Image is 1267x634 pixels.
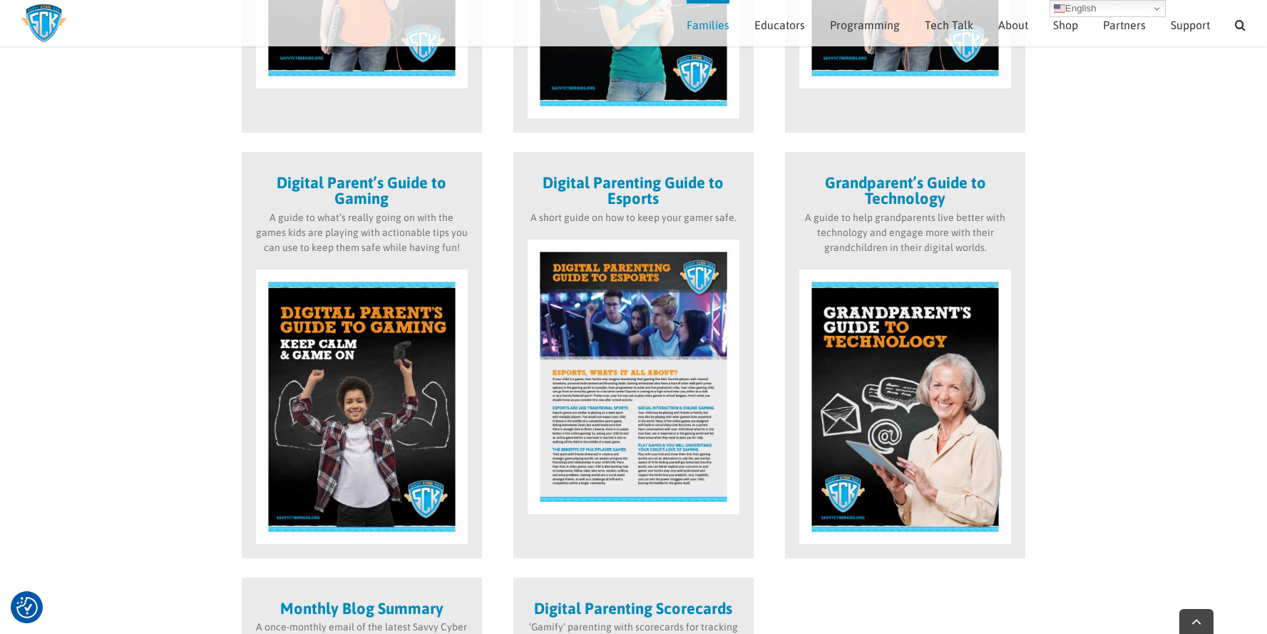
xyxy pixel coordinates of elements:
img: parents-guide-eSports [528,240,739,514]
strong: Grandparent’s Guide to Technology [825,173,986,208]
span: Shop [1053,19,1078,31]
img: Revisit consent button [16,597,38,618]
strong: Digital Parenting Guide to Esports [543,173,724,208]
img: grandparents-guide-cover [799,270,1011,544]
img: en [1054,3,1065,14]
span: Programming [830,19,900,31]
span: About [998,19,1028,31]
span: Families [687,19,729,31]
img: gaming-guide-cover [256,270,468,544]
p: A guide to what’s really going on with the games kids are playing with actionable tips you can us... [256,210,468,255]
span: Educators [754,19,805,31]
p: A short guide on how to keep your gamer safe. [528,210,739,225]
strong: Digital Parent’s Guide to Gaming [277,173,446,208]
span: Partners [1103,19,1146,31]
img: Savvy Cyber Kids Logo [21,4,66,43]
button: Consent Preferences [16,597,38,618]
span: Support [1171,19,1210,31]
strong: Digital Parenting Scorecards [534,599,732,618]
strong: Monthly Blog Summary [280,599,443,618]
span: Tech Talk [925,19,973,31]
p: A guide to help grandparents live better with technology and engage more with their grandchildren... [799,210,1011,255]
